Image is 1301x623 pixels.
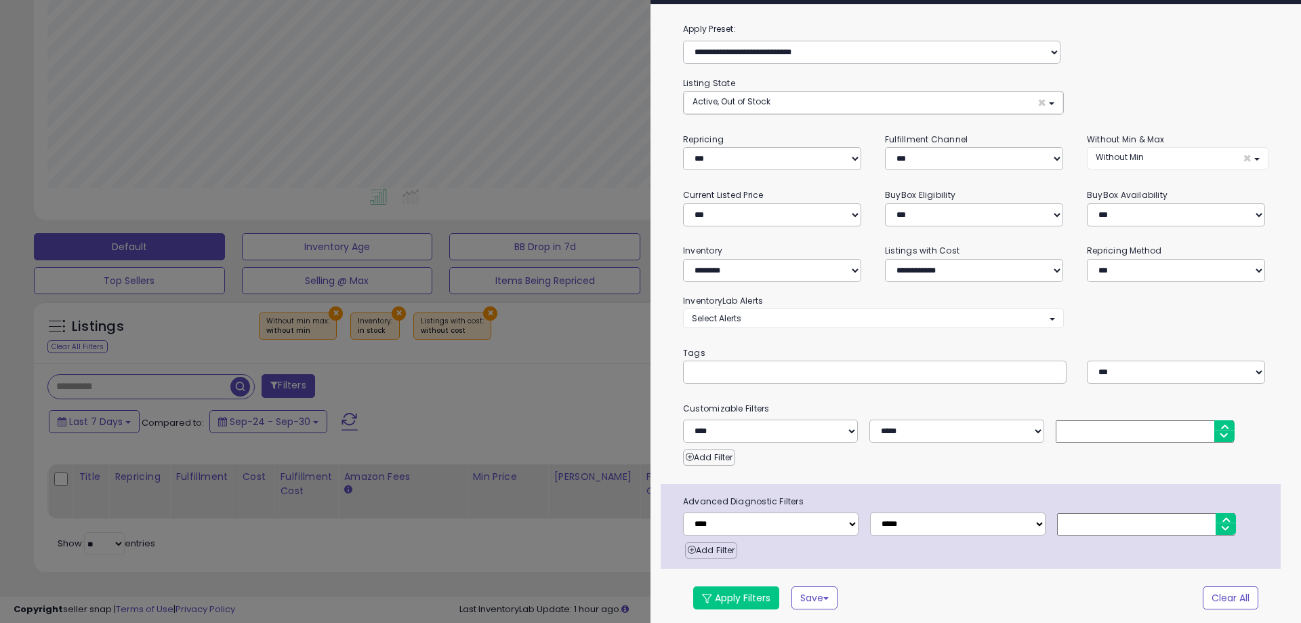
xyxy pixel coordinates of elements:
[1037,96,1046,110] span: ×
[885,189,955,201] small: BuyBox Eligibility
[683,308,1064,328] button: Select Alerts
[1243,151,1252,165] span: ×
[1087,245,1162,256] small: Repricing Method
[683,245,722,256] small: Inventory
[885,245,959,256] small: Listings with Cost
[683,295,763,306] small: InventoryLab Alerts
[673,494,1281,509] span: Advanced Diagnostic Filters
[1096,151,1144,163] span: Without Min
[673,346,1279,361] small: Tags
[791,586,838,609] button: Save
[683,77,735,89] small: Listing State
[1203,586,1258,609] button: Clear All
[1087,134,1165,145] small: Without Min & Max
[685,542,737,559] button: Add Filter
[684,92,1063,114] button: Active, Out of Stock ×
[683,449,735,466] button: Add Filter
[1087,147,1268,169] button: Without Min ×
[683,134,724,145] small: Repricing
[673,22,1279,37] label: Apply Preset:
[673,401,1279,416] small: Customizable Filters
[683,189,763,201] small: Current Listed Price
[885,134,968,145] small: Fulfillment Channel
[693,96,770,107] span: Active, Out of Stock
[693,586,779,609] button: Apply Filters
[692,313,741,324] span: Select Alerts
[1087,189,1168,201] small: BuyBox Availability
